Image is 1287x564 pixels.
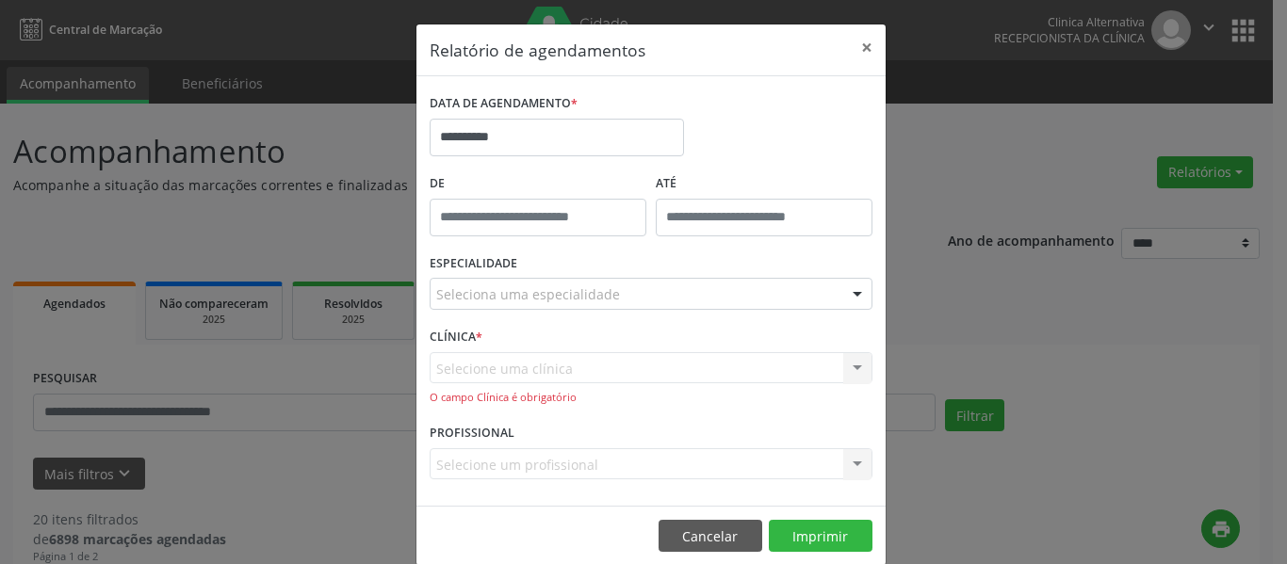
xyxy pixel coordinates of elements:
label: De [430,169,646,199]
h5: Relatório de agendamentos [430,38,645,62]
span: Seleciona uma especialidade [436,284,620,304]
label: CLÍNICA [430,323,482,352]
label: DATA DE AGENDAMENTO [430,89,578,119]
div: O campo Clínica é obrigatório [430,390,872,406]
label: ATÉ [656,169,872,199]
button: Close [848,24,886,71]
label: PROFISSIONAL [430,419,514,448]
button: Cancelar [659,520,762,552]
button: Imprimir [769,520,872,552]
label: ESPECIALIDADE [430,250,517,279]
